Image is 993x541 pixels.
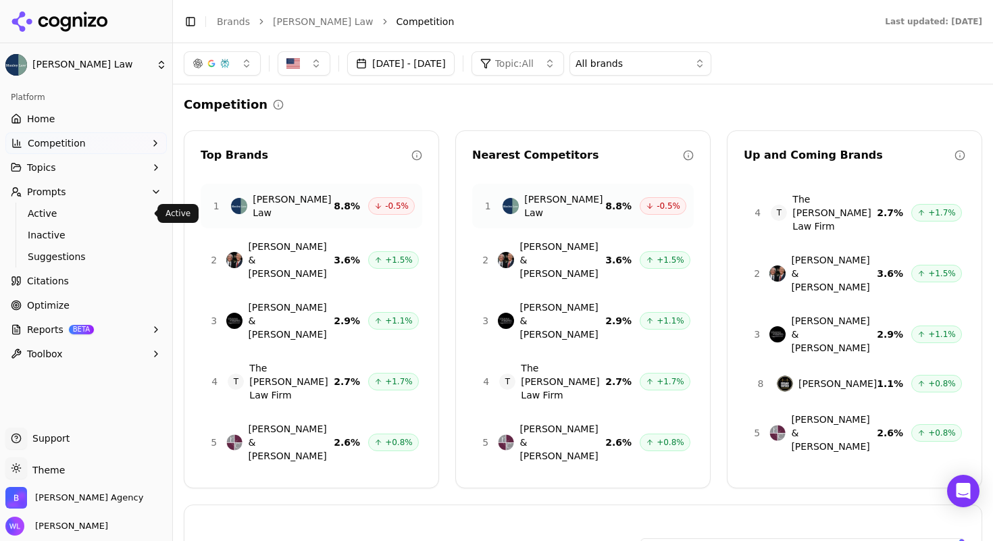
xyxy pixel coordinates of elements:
span: The [PERSON_NAME] Law Firm [521,361,605,402]
span: Theme [27,465,65,475]
div: Top Brands [201,147,411,163]
span: 2.9 % [605,314,632,328]
a: Optimize [5,294,167,316]
span: Active [28,207,145,220]
span: 2.6 % [334,436,360,449]
span: 5 [209,436,218,449]
span: +1.7% [928,207,956,218]
span: 1.1 % [877,377,903,390]
span: T [228,373,244,390]
p: Active [165,208,190,219]
img: Fellerman & Ciarimboli [769,425,786,441]
span: Optimize [27,299,70,312]
button: Open organization switcher [5,487,143,509]
span: [PERSON_NAME] & [PERSON_NAME] [248,422,334,463]
div: Up and Coming Brands [744,147,954,163]
span: +1.1% [928,329,956,340]
img: Lenahan & Dempsey [226,313,243,329]
span: +1.7% [657,376,684,387]
span: 1 [481,199,494,213]
img: Kline & Specter [498,252,514,268]
span: +1.7% [385,376,413,387]
nav: breadcrumb [217,15,858,28]
span: Toolbox [27,347,63,361]
img: Bob Agency [5,487,27,509]
a: Home [5,108,167,130]
span: +0.8% [928,378,956,389]
span: 2 [481,253,490,267]
span: [PERSON_NAME] Law [253,192,334,220]
button: Topics [5,157,167,178]
div: Platform [5,86,167,108]
span: [PERSON_NAME] & [PERSON_NAME] [519,301,605,341]
span: BETA [69,325,94,334]
span: 8 [753,377,769,390]
span: 4 [209,375,220,388]
span: T [771,205,787,221]
a: Brands [217,16,250,27]
span: 3.6 % [605,253,632,267]
span: [PERSON_NAME] Law [32,59,151,71]
button: Open user button [5,517,108,536]
span: All brands [576,57,623,70]
span: Reports [27,323,63,336]
span: T [499,373,515,390]
span: Support [27,432,70,445]
span: Suggestions [28,250,145,263]
span: 8.8 % [334,199,360,213]
img: Kline & Specter [769,265,786,282]
span: +0.8% [657,437,684,448]
button: Competition [5,132,167,154]
span: 4 [481,375,491,388]
span: Topic: All [495,57,534,70]
span: Bob Agency [35,492,143,504]
span: [PERSON_NAME] Law [524,192,605,220]
img: Edgar Snyder [777,376,793,392]
span: Competition [28,136,86,150]
span: 2 [209,253,218,267]
span: 5 [481,436,490,449]
button: Prompts [5,181,167,203]
span: 2.7 % [877,206,903,220]
span: [PERSON_NAME] & [PERSON_NAME] [791,413,877,453]
span: Inactive [28,228,145,242]
span: +1.1% [657,315,684,326]
span: 3.6 % [877,267,903,280]
img: Fellerman & Ciarimboli [226,434,243,450]
span: [PERSON_NAME] & [PERSON_NAME] [519,240,605,280]
span: The [PERSON_NAME] Law Firm [249,361,334,402]
img: Lenahan & Dempsey [498,313,514,329]
img: Wendy Lindars [5,517,24,536]
div: Last updated: [DATE] [885,16,982,27]
img: Fellerman & Ciarimboli [498,434,514,450]
div: Nearest Competitors [472,147,683,163]
a: Citations [5,270,167,292]
span: Prompts [27,185,66,199]
span: 2.9 % [877,328,903,341]
span: [PERSON_NAME] & [PERSON_NAME] [791,314,877,355]
button: Toolbox [5,343,167,365]
span: 2.7 % [334,375,360,388]
button: [DATE] - [DATE] [347,51,455,76]
span: [PERSON_NAME] & [PERSON_NAME] [248,240,334,280]
span: Competition [397,15,455,28]
a: Suggestions [22,247,151,266]
span: 2.7 % [605,375,632,388]
span: 5 [753,426,761,440]
span: [PERSON_NAME] & [PERSON_NAME] [791,253,877,294]
span: Topics [27,161,56,174]
span: +1.1% [385,315,413,326]
a: [PERSON_NAME] Law [273,15,374,28]
img: Kline & Specter [226,252,243,268]
span: 3 [209,314,218,328]
span: 2.9 % [334,314,360,328]
span: 3.6 % [334,253,360,267]
span: +1.5% [657,255,684,265]
img: Munley Law [231,198,247,214]
span: -0.5% [657,201,680,211]
span: 2.6 % [877,426,903,440]
span: +1.5% [385,255,413,265]
span: [PERSON_NAME] [30,520,108,532]
button: ReportsBETA [5,319,167,340]
span: [PERSON_NAME] [798,377,877,390]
